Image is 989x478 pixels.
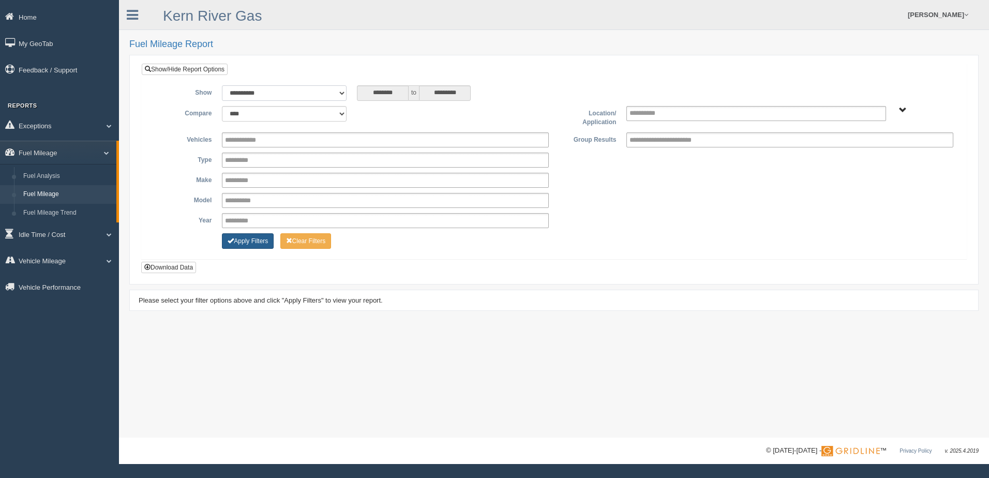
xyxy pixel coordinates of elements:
[222,233,274,249] button: Change Filter Options
[129,39,979,50] h2: Fuel Mileage Report
[149,173,217,185] label: Make
[19,185,116,204] a: Fuel Mileage
[149,85,217,98] label: Show
[945,448,979,454] span: v. 2025.4.2019
[149,213,217,226] label: Year
[19,204,116,222] a: Fuel Mileage Trend
[149,153,217,165] label: Type
[139,296,383,304] span: Please select your filter options above and click "Apply Filters" to view your report.
[821,446,880,456] img: Gridline
[149,193,217,205] label: Model
[163,8,262,24] a: Kern River Gas
[19,167,116,186] a: Fuel Analysis
[149,106,217,118] label: Compare
[141,262,196,273] button: Download Data
[142,64,228,75] a: Show/Hide Report Options
[409,85,419,101] span: to
[280,233,332,249] button: Change Filter Options
[900,448,932,454] a: Privacy Policy
[766,445,979,456] div: © [DATE]-[DATE] - ™
[554,106,621,127] label: Location/ Application
[554,132,621,145] label: Group Results
[149,132,217,145] label: Vehicles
